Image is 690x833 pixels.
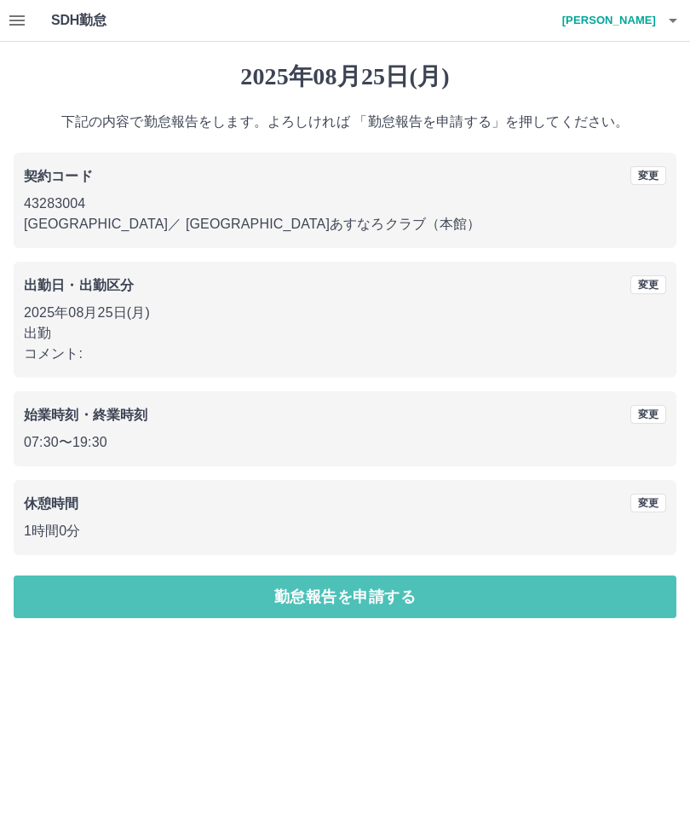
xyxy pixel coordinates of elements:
[24,303,666,323] p: 2025年08月25日(月)
[24,408,147,422] b: 始業時刻・終業時刻
[14,112,676,132] p: 下記の内容で勤怠報告をします。よろしければ 「勤怠報告を申請する」を押してください。
[24,323,666,344] p: 出勤
[630,494,666,512] button: 変更
[630,275,666,294] button: 変更
[14,576,676,618] button: 勤怠報告を申請する
[24,169,93,183] b: 契約コード
[14,62,676,91] h1: 2025年08月25日(月)
[630,405,666,424] button: 変更
[24,194,666,214] p: 43283004
[24,496,79,511] b: 休憩時間
[630,166,666,185] button: 変更
[24,432,666,453] p: 07:30 〜 19:30
[24,521,666,541] p: 1時間0分
[24,278,134,292] b: 出勤日・出勤区分
[24,214,666,234] p: [GEOGRAPHIC_DATA] ／ [GEOGRAPHIC_DATA]あすなろクラブ（本館）
[24,344,666,364] p: コメント:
